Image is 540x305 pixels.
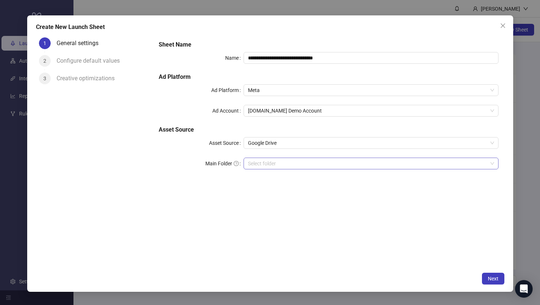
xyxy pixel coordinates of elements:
label: Ad Account [212,105,244,117]
h5: Asset Source [159,125,498,134]
button: Next [482,273,504,284]
label: Ad Platform [211,84,244,96]
button: Close [497,20,509,32]
div: Create New Launch Sheet [36,23,504,32]
h5: Sheet Name [159,40,498,49]
span: Meta [248,85,494,96]
label: Name [225,52,244,64]
span: 2 [43,58,46,64]
label: Asset Source [209,137,244,149]
div: Configure default values [57,55,126,67]
input: Name [244,52,498,64]
div: Open Intercom Messenger [515,280,533,298]
span: 3 [43,76,46,81]
div: Creative optimizations [57,73,120,84]
div: General settings [57,37,104,49]
span: Next [488,276,498,282]
span: close [500,23,506,29]
label: Main Folder [205,158,244,169]
span: 1 [43,40,46,46]
span: Kitchn.io Demo Account [248,105,494,116]
h5: Ad Platform [159,73,498,81]
span: Google Drive [248,137,494,148]
span: question-circle [234,161,239,166]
